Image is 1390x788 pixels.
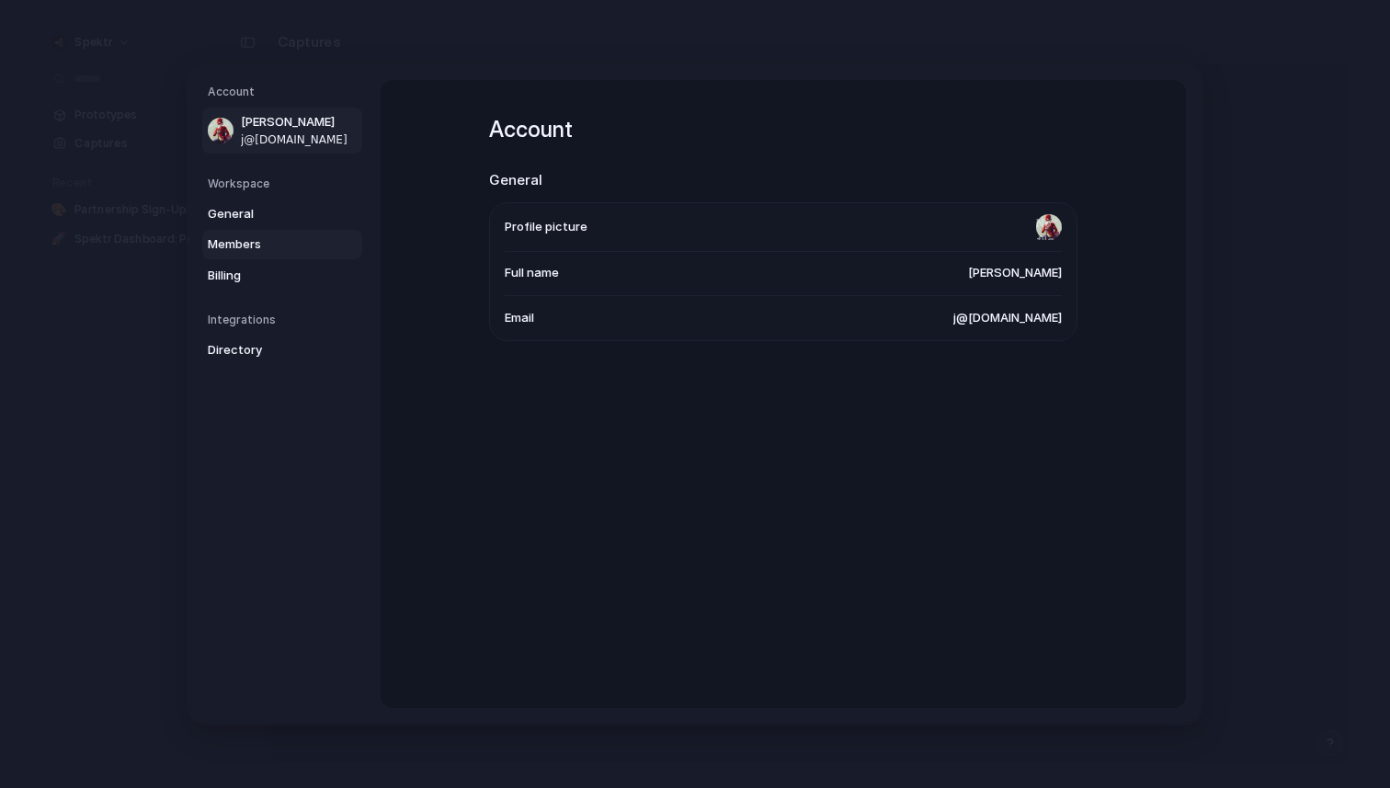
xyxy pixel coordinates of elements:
[202,336,362,365] a: Directory
[208,84,362,100] h5: Account
[953,309,1062,327] span: j@[DOMAIN_NAME]
[505,309,534,327] span: Email
[202,108,362,154] a: [PERSON_NAME]j@[DOMAIN_NAME]
[208,205,325,223] span: General
[208,312,362,328] h5: Integrations
[208,341,325,360] span: Directory
[505,218,587,236] span: Profile picture
[489,170,1077,191] h2: General
[202,261,362,291] a: Billing
[241,113,359,131] span: [PERSON_NAME]
[968,264,1062,282] span: [PERSON_NAME]
[202,230,362,259] a: Members
[208,235,325,254] span: Members
[241,131,359,148] span: j@[DOMAIN_NAME]
[208,176,362,192] h5: Workspace
[202,200,362,229] a: General
[489,113,1077,146] h1: Account
[505,264,559,282] span: Full name
[208,267,325,285] span: Billing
